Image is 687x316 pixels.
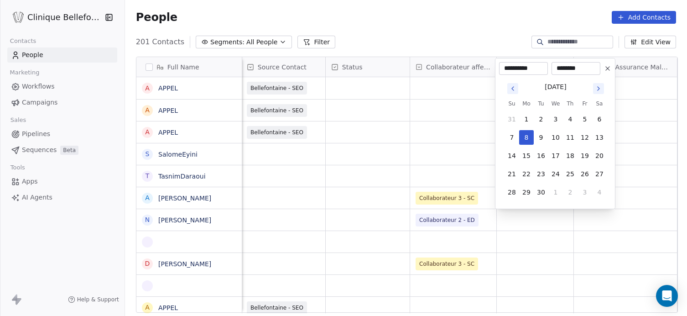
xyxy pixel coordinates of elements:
button: 13 [592,130,607,145]
th: Tuesday [534,99,548,108]
button: 1 [519,112,534,126]
button: 9 [534,130,548,145]
button: 10 [548,130,563,145]
button: Go to previous month [506,82,519,95]
button: 16 [534,148,548,163]
button: Go to next month [592,82,605,95]
button: 11 [563,130,578,145]
th: Monday [519,99,534,108]
button: 22 [519,167,534,181]
th: Sunday [505,99,519,108]
th: Wednesday [548,99,563,108]
button: 6 [592,112,607,126]
button: 4 [563,112,578,126]
button: 7 [505,130,519,145]
button: 4 [592,185,607,200]
button: 17 [548,148,563,163]
button: 2 [534,112,548,126]
button: 25 [563,167,578,181]
button: 20 [592,148,607,163]
button: 26 [578,167,592,181]
button: 8 [519,130,534,145]
button: 29 [519,185,534,200]
button: 27 [592,167,607,181]
div: [DATE] [545,82,566,92]
button: 18 [563,148,578,163]
th: Friday [578,99,592,108]
button: 5 [578,112,592,126]
button: 21 [505,167,519,181]
th: Saturday [592,99,607,108]
button: 1 [548,185,563,200]
button: 2 [563,185,578,200]
button: 12 [578,130,592,145]
button: 19 [578,148,592,163]
button: 23 [534,167,548,181]
button: 3 [548,112,563,126]
button: 15 [519,148,534,163]
th: Thursday [563,99,578,108]
button: 24 [548,167,563,181]
button: 28 [505,185,519,200]
button: 14 [505,148,519,163]
button: 3 [578,185,592,200]
button: 31 [505,112,519,126]
button: 30 [534,185,548,200]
